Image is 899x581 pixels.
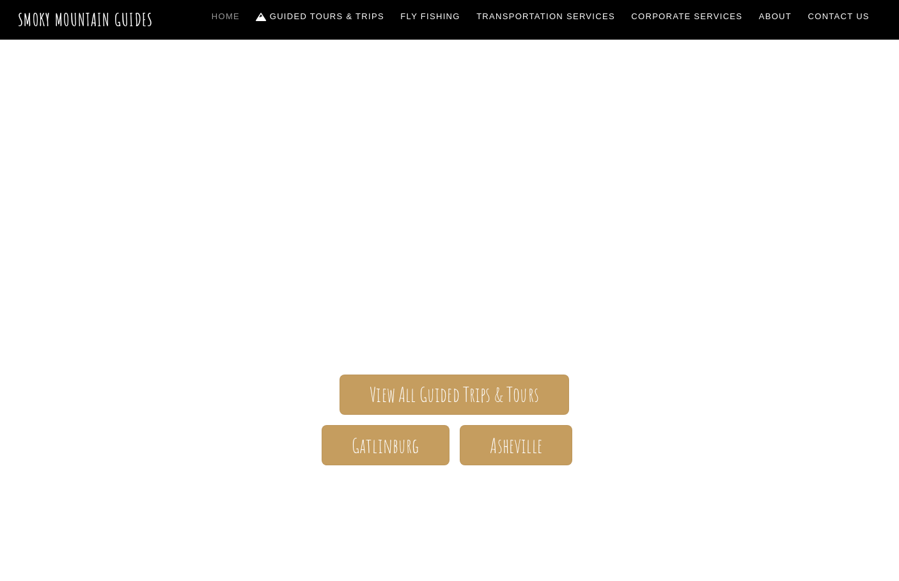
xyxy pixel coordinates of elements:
span: Asheville [490,439,542,453]
a: Gatlinburg [322,425,449,465]
a: Corporate Services [627,3,748,30]
span: Smoky Mountain Guides [79,174,820,238]
span: Gatlinburg [352,439,419,453]
a: View All Guided Trips & Tours [340,375,569,415]
span: View All Guided Trips & Tours [370,388,539,401]
a: Home [207,3,245,30]
a: About [754,3,797,30]
a: Contact Us [803,3,875,30]
a: Asheville [460,425,572,465]
a: Guided Tours & Trips [251,3,389,30]
h1: Your adventure starts here. [79,486,820,516]
a: Fly Fishing [396,3,465,30]
span: The ONLY one-stop, full Service Guide Company for the Gatlinburg and [GEOGRAPHIC_DATA] side of th... [79,238,820,336]
a: Transportation Services [471,3,620,30]
a: Smoky Mountain Guides [18,9,153,30]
